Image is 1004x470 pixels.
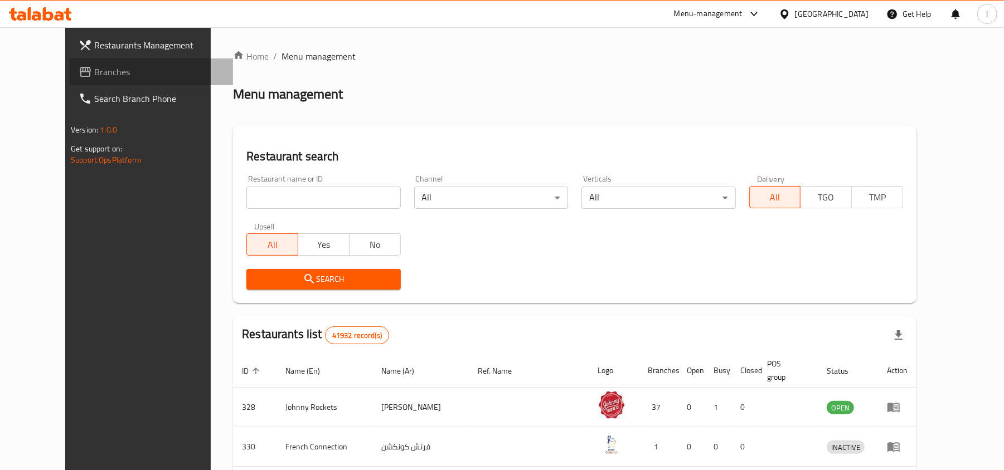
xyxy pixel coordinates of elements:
[326,330,389,341] span: 41932 record(s)
[94,65,224,79] span: Branches
[100,123,117,137] span: 1.0.0
[94,38,224,52] span: Restaurants Management
[414,187,568,209] div: All
[242,326,389,344] h2: Restaurants list
[251,237,294,253] span: All
[277,427,372,467] td: French Connection
[827,364,863,378] span: Status
[246,187,400,209] input: Search for restaurant name or ID..
[273,50,277,63] li: /
[354,237,396,253] span: No
[242,364,263,378] span: ID
[757,175,785,183] label: Delivery
[731,427,758,467] td: 0
[598,430,625,458] img: French Connection
[639,427,678,467] td: 1
[277,388,372,427] td: Johnny Rockets
[70,32,233,58] a: Restaurants Management
[767,357,804,384] span: POS group
[71,141,122,156] span: Get support on:
[246,269,400,290] button: Search
[303,237,345,253] span: Yes
[639,388,678,427] td: 37
[233,388,277,427] td: 328
[705,354,731,388] th: Busy
[731,354,758,388] th: Closed
[851,186,903,208] button: TMP
[581,187,735,209] div: All
[705,427,731,467] td: 0
[70,58,233,85] a: Branches
[887,440,908,453] div: Menu
[325,326,389,344] div: Total records count
[589,354,639,388] th: Logo
[887,400,908,414] div: Menu
[233,85,343,103] h2: Menu management
[372,427,469,467] td: فرنش كونكشن
[372,388,469,427] td: [PERSON_NAME]
[754,189,797,205] span: All
[678,427,705,467] td: 0
[795,8,869,20] div: [GEOGRAPHIC_DATA]
[71,123,98,137] span: Version:
[285,364,334,378] span: Name (En)
[986,8,988,20] span: l
[856,189,899,205] span: TMP
[246,148,903,165] h2: Restaurant search
[827,441,865,454] span: INACTIVE
[678,388,705,427] td: 0
[94,92,224,105] span: Search Branch Phone
[255,272,391,286] span: Search
[349,233,401,256] button: No
[885,322,912,349] div: Export file
[246,233,298,256] button: All
[478,364,527,378] span: Ref. Name
[598,391,625,419] img: Johnny Rockets
[298,233,350,256] button: Yes
[674,7,743,21] div: Menu-management
[878,354,916,388] th: Action
[678,354,705,388] th: Open
[705,388,731,427] td: 1
[381,364,429,378] span: Name (Ar)
[254,222,275,230] label: Upsell
[233,50,269,63] a: Home
[233,50,916,63] nav: breadcrumb
[827,401,854,414] div: OPEN
[233,427,277,467] td: 330
[827,402,854,414] span: OPEN
[749,186,801,208] button: All
[639,354,678,388] th: Branches
[805,189,847,205] span: TGO
[800,186,852,208] button: TGO
[70,85,233,112] a: Search Branch Phone
[71,153,142,167] a: Support.OpsPlatform
[731,388,758,427] td: 0
[282,50,356,63] span: Menu management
